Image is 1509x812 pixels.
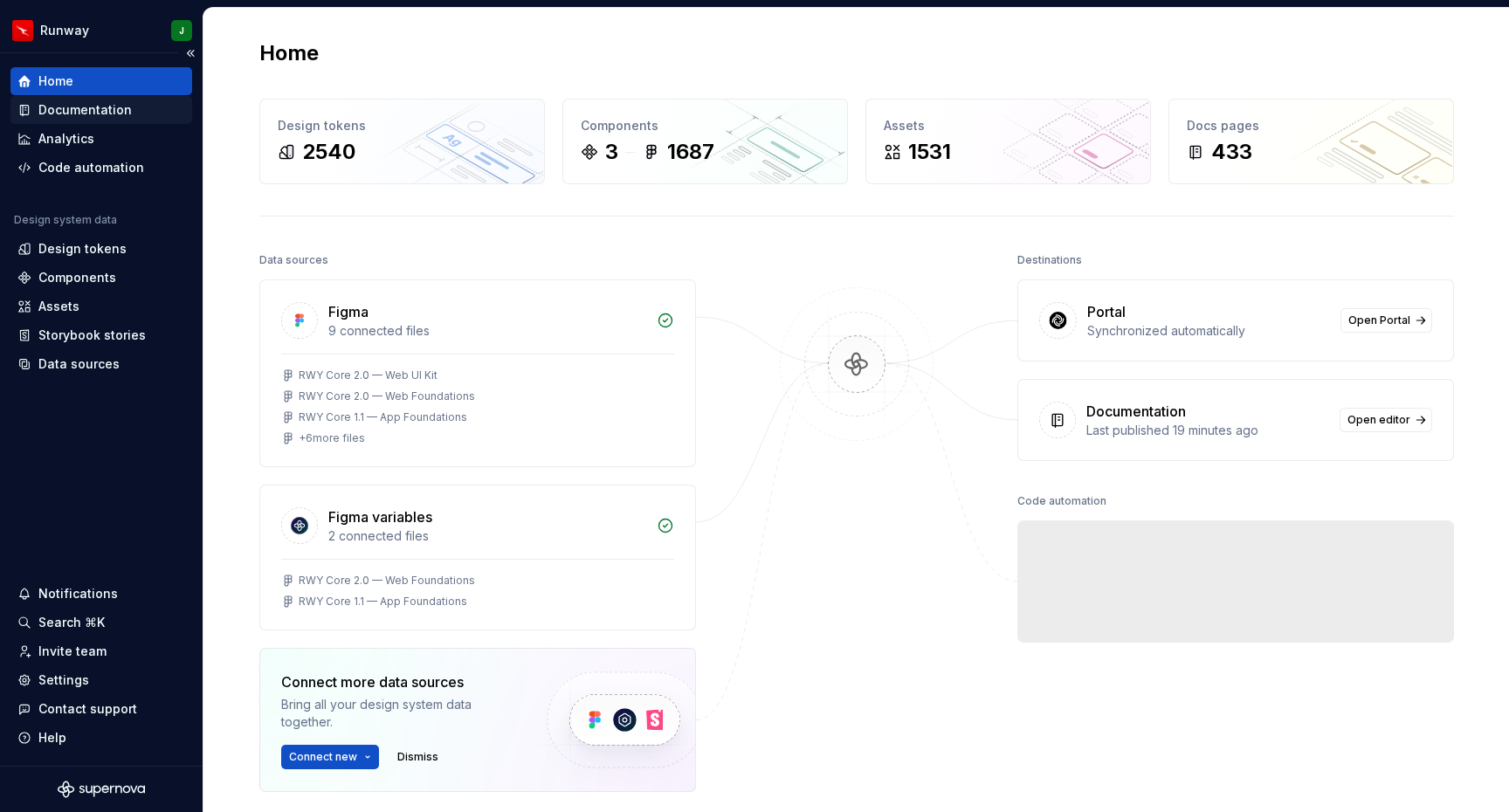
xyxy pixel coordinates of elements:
div: Assets [884,117,1133,134]
a: Storybook stories [10,321,192,349]
span: Open editor [1347,413,1410,427]
div: Bring all your design system data together. [281,696,517,731]
span: Open Portal [1348,313,1410,327]
a: Components31687 [562,99,848,184]
div: Assets [38,298,79,315]
div: 2 connected files [328,527,646,545]
a: Assets1531 [865,99,1151,184]
h2: Home [259,39,319,67]
a: Data sources [10,350,192,378]
div: Components [581,117,830,134]
a: Code automation [10,154,192,182]
div: Data sources [259,248,328,272]
div: Runway [40,22,89,39]
div: Design tokens [278,117,527,134]
span: Connect new [289,750,357,764]
button: Search ⌘K [10,609,192,637]
button: Collapse sidebar [178,41,203,65]
a: Home [10,67,192,95]
div: + 6 more files [299,431,365,445]
div: Design system data [14,213,117,227]
div: Synchronized automatically [1087,322,1330,340]
div: Notifications [38,585,118,602]
div: Figma [328,301,369,322]
div: Analytics [38,130,94,148]
div: RWY Core 1.1 — App Foundations [299,595,467,609]
div: Documentation [38,101,132,119]
button: Dismiss [389,745,446,769]
img: 6b187050-a3ed-48aa-8485-808e17fcee26.png [12,20,33,41]
a: Analytics [10,125,192,153]
div: 433 [1211,138,1252,166]
div: RWY Core 2.0 — Web UI Kit [299,368,438,382]
div: 3 [605,138,618,166]
div: Data sources [38,355,120,373]
div: J [179,24,184,38]
div: Portal [1087,301,1126,322]
a: Components [10,264,192,292]
a: Docs pages433 [1168,99,1454,184]
div: 1531 [908,138,951,166]
div: Design tokens [38,240,127,258]
a: Design tokens2540 [259,99,545,184]
a: Design tokens [10,235,192,263]
div: Home [38,72,73,90]
div: Docs pages [1187,117,1436,134]
a: Open Portal [1340,308,1432,333]
span: Dismiss [397,750,438,764]
div: RWY Core 2.0 — Web Foundations [299,389,475,403]
button: Help [10,724,192,752]
a: Figma variables2 connected filesRWY Core 2.0 — Web FoundationsRWY Core 1.1 — App Foundations [259,485,696,630]
a: Documentation [10,96,192,124]
a: Settings [10,666,192,694]
div: RWY Core 1.1 — App Foundations [299,410,467,424]
a: Figma9 connected filesRWY Core 2.0 — Web UI KitRWY Core 2.0 — Web FoundationsRWY Core 1.1 — App F... [259,279,696,467]
button: Connect new [281,745,379,769]
div: 1687 [667,138,714,166]
div: Destinations [1017,248,1082,272]
button: Contact support [10,695,192,723]
div: Components [38,269,116,286]
svg: Supernova Logo [58,781,145,798]
div: Invite team [38,643,107,660]
div: Contact support [38,700,137,718]
a: Invite team [10,637,192,665]
div: Code automation [38,159,144,176]
a: Assets [10,292,192,320]
div: Storybook stories [38,327,146,344]
button: RunwayJ [3,11,199,49]
div: Connect more data sources [281,671,517,692]
div: Last published 19 minutes ago [1086,422,1329,439]
div: Help [38,729,66,747]
div: Documentation [1086,401,1186,422]
div: Code automation [1017,489,1106,513]
div: 2540 [302,138,355,166]
a: Open editor [1340,408,1432,432]
div: Figma variables [328,506,432,527]
div: Settings [38,671,89,689]
div: 9 connected files [328,322,646,340]
div: Search ⌘K [38,614,105,631]
div: RWY Core 2.0 — Web Foundations [299,574,475,588]
button: Notifications [10,580,192,608]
